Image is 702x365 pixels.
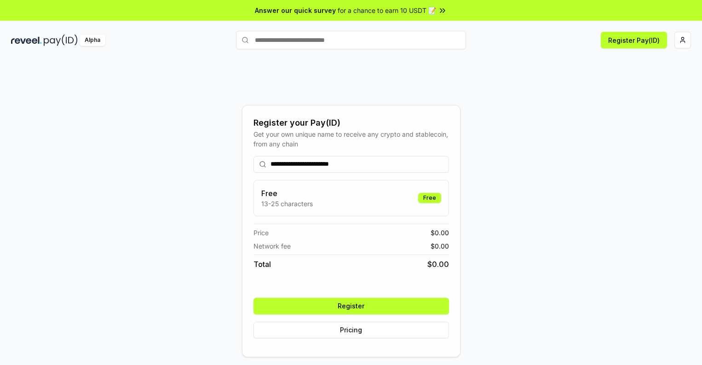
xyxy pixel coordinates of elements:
[418,193,441,203] div: Free
[431,228,449,238] span: $ 0.00
[80,35,105,46] div: Alpha
[253,129,449,149] div: Get your own unique name to receive any crypto and stablecoin, from any chain
[44,35,78,46] img: pay_id
[431,241,449,251] span: $ 0.00
[11,35,42,46] img: reveel_dark
[253,228,269,238] span: Price
[261,199,313,209] p: 13-25 characters
[253,322,449,338] button: Pricing
[338,6,436,15] span: for a chance to earn 10 USDT 📝
[253,116,449,129] div: Register your Pay(ID)
[261,188,313,199] h3: Free
[255,6,336,15] span: Answer our quick survey
[253,241,291,251] span: Network fee
[253,298,449,314] button: Register
[253,259,271,270] span: Total
[427,259,449,270] span: $ 0.00
[601,32,667,48] button: Register Pay(ID)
